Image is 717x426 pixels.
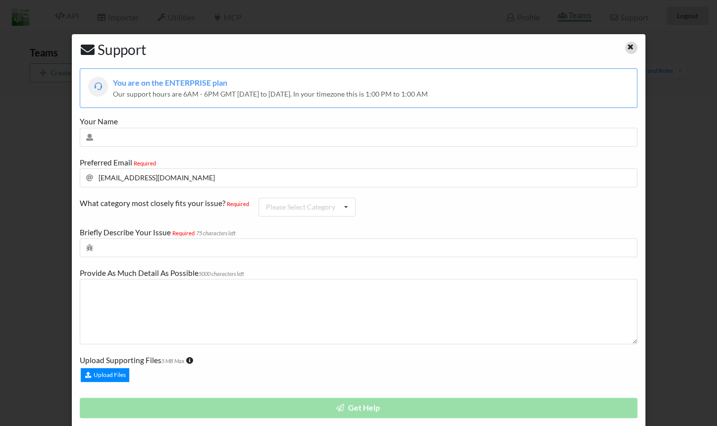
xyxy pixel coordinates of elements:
[113,89,629,99] div: Our support hours are 6AM - 6PM GMT [DATE] to [DATE]. In your timezone this is 1:00 PM to 1:00 AM
[80,268,199,277] span: Provide As Much Detail As Possible
[199,270,244,277] i: 5000 characters left
[80,158,132,167] span: Preferred Email
[80,199,225,208] span: What category most closely fits your issue?
[161,358,184,364] small: 5 MB Max
[80,42,590,58] h2: Support
[80,117,118,126] span: Your Name
[196,230,236,236] i: 75 characters left
[225,201,251,207] small: Required
[171,230,196,236] small: Required
[80,228,171,237] span: Briefly Describe Your Issue
[132,160,157,166] small: Required
[80,356,161,365] span: Upload Supporting Files
[266,204,335,211] div: Please Select Category
[113,78,227,87] span: You are on the ENTERPRISE plan
[81,368,130,382] div: Upload Files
